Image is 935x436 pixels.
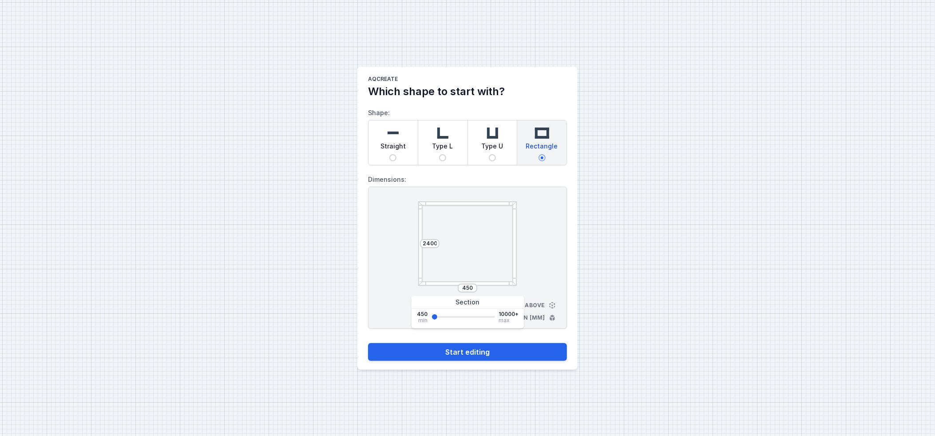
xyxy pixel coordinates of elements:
span: Rectangle [526,142,558,154]
div: Section [412,296,524,309]
span: min [418,318,428,323]
input: Type U [489,154,496,161]
span: Straight [380,142,406,154]
label: Shape: [368,106,567,165]
span: max [499,318,510,323]
label: Dimensions: [368,172,567,187]
input: Type L [439,154,446,161]
span: 450 [417,311,428,318]
img: straight.svg [384,124,402,142]
h2: Which shape to start with? [368,84,567,99]
input: Straight [389,154,396,161]
img: l-shaped.svg [434,124,452,142]
img: rectangle.svg [533,124,551,142]
button: Start editing [368,343,567,361]
img: u-shaped.svg [483,124,501,142]
span: 10000+ [499,311,519,318]
span: Type L [432,142,453,154]
input: Rectangle [539,154,546,161]
h1: AQcreate [368,76,567,84]
input: Dimension [mm] [423,240,437,247]
span: Type U [481,142,503,154]
input: Dimension [mm] [460,284,475,292]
